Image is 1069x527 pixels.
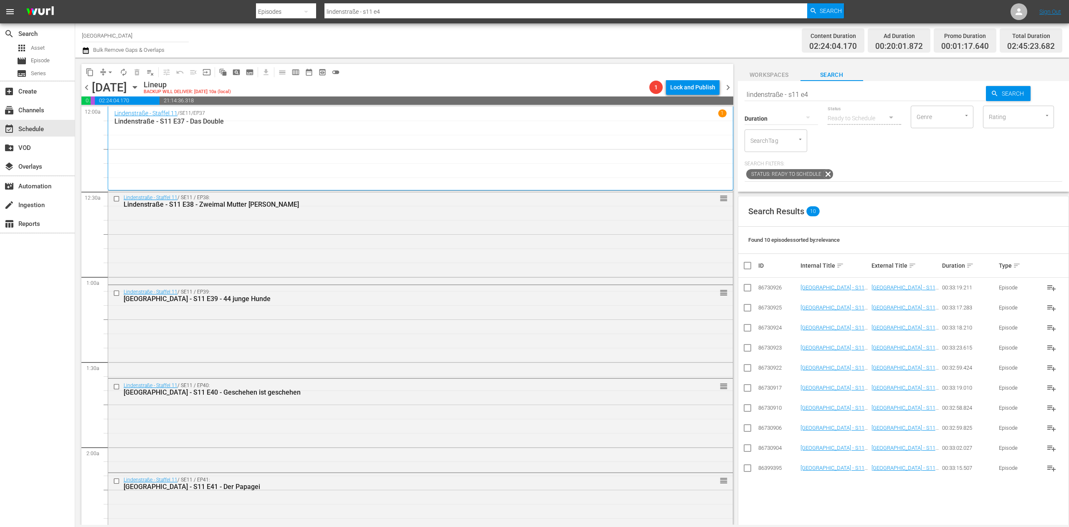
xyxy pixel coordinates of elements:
[124,388,685,396] div: [GEOGRAPHIC_DATA] - S11 E40 - Geschehen ist geschehen
[1046,383,1056,393] span: playlist_add
[4,162,14,172] span: Overlays
[942,385,996,391] div: 00:33:19.010
[748,206,804,216] span: Search Results
[1039,8,1061,15] a: Sign Out
[1007,42,1055,51] span: 02:45:23.682
[758,365,798,371] div: 86730922
[99,68,107,76] span: compress
[758,324,798,331] div: 86730924
[800,345,868,357] a: [GEOGRAPHIC_DATA] - S11 E46 - Geschichte
[232,68,241,76] span: pageview_outlined
[124,195,177,200] a: Lindenstraße - Staffel 11
[758,445,798,451] div: 86730904
[871,385,939,397] a: [GEOGRAPHIC_DATA] - S11 E44 - Liebe?
[81,82,92,93] span: chevron_left
[966,262,974,269] span: sort
[318,68,327,76] span: preview_outlined
[871,261,940,271] div: External Title
[4,105,14,115] span: Channels
[649,84,663,91] span: 1
[329,66,342,79] span: 24 hours Lineup View is OFF
[871,405,939,417] a: [GEOGRAPHIC_DATA] - S11 E43 - Der Biß
[17,56,27,66] span: Episode
[758,465,798,471] div: 86399395
[942,445,996,451] div: 00:33:02.027
[942,304,996,311] div: 00:33:17.283
[1041,378,1061,398] button: playlist_add
[117,66,130,79] span: Loop Content
[998,86,1031,101] span: Search
[302,66,316,79] span: Month Calendar View
[17,43,27,53] span: Asset
[289,66,302,79] span: Week Calendar View
[748,237,840,243] span: Found 10 episodes sorted by: relevance
[177,110,180,116] p: /
[92,47,165,53] span: Bulk Remove Gaps & Overlaps
[875,30,923,42] div: Ad Duration
[942,324,996,331] div: 00:33:18.210
[719,476,728,484] button: reorder
[942,345,996,351] div: 00:33:23.615
[1046,423,1056,433] span: playlist_add
[999,365,1039,371] div: Episode
[871,425,939,437] a: [GEOGRAPHIC_DATA] - S11 E42 - [GEOGRAPHIC_DATA]
[124,295,685,303] div: [GEOGRAPHIC_DATA] - S11 E39 - 44 junge Hunde
[273,64,289,80] span: Day Calendar View
[758,304,798,311] div: 86730925
[800,425,868,437] a: [GEOGRAPHIC_DATA] - S11 E42 - [GEOGRAPHIC_DATA]
[800,365,868,377] a: [GEOGRAPHIC_DATA] - S11 E45 - [GEOGRAPHIC_DATA]
[942,284,996,291] div: 00:33:19.211
[173,66,187,79] span: Revert to Primary Episode
[1046,363,1056,373] span: playlist_add
[4,200,14,210] span: Ingestion
[106,68,114,76] span: arrow_drop_down
[1046,343,1056,353] span: playlist_add
[81,96,91,105] span: 00:20:01.872
[999,324,1039,331] div: Episode
[999,465,1039,471] div: Episode
[806,206,820,216] span: 10
[291,68,300,76] span: calendar_view_week_outlined
[146,68,155,76] span: playlist_remove_outlined
[723,82,733,93] span: chevron_right
[1041,458,1061,478] button: playlist_add
[1041,318,1061,338] button: playlist_add
[20,2,60,22] img: ans4CAIJ8jUAAAAAAAAAAAAAAAAAAAAAAAAgQb4GAAAAAAAAAAAAAAAAAAAAAAAAJMjXAAAAAAAAAAAAAAAAAAAAAAAAgAT5G...
[942,465,996,471] div: 00:33:15.507
[719,288,728,296] button: reorder
[124,483,685,491] div: [GEOGRAPHIC_DATA] - S11 E41 - Der Papagei
[114,110,177,117] a: Lindenstraße - Staffel 11
[160,96,733,105] span: 21:14:36.318
[114,117,727,125] p: Lindenstraße - S11 E37 - Das Double
[91,96,95,105] span: 00:01:17.640
[1007,30,1055,42] div: Total Duration
[1046,323,1056,333] span: playlist_add
[941,30,989,42] div: Promo Duration
[721,110,724,116] p: 1
[800,385,868,397] a: [GEOGRAPHIC_DATA] - S11 E44 - Liebe?
[95,96,160,105] span: 02:24:04.170
[807,3,844,18] button: Search
[124,477,177,483] a: Lindenstraße - Staffel 11
[999,385,1039,391] div: Episode
[256,64,273,80] span: Download as CSV
[332,68,340,76] span: toggle_off
[213,64,230,80] span: Refresh All Search Blocks
[124,477,685,491] div: / SE11 / EP41:
[871,445,939,457] a: [GEOGRAPHIC_DATA] - S11 E41 - Der Papagei
[871,304,939,317] a: [GEOGRAPHIC_DATA] - S11 E48 - Volljährig
[4,86,14,96] span: Create
[1046,403,1056,413] span: playlist_add
[1046,283,1056,293] span: playlist_add
[999,445,1039,451] div: Episode
[999,345,1039,351] div: Episode
[144,80,231,89] div: Lineup
[719,288,728,297] span: reorder
[999,284,1039,291] div: Episode
[243,66,256,79] span: Create Series Block
[124,289,177,295] a: Lindenstraße - Staffel 11
[203,68,211,76] span: input
[666,80,719,95] button: Lock and Publish
[809,42,857,51] span: 02:24:04.170
[909,262,916,269] span: sort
